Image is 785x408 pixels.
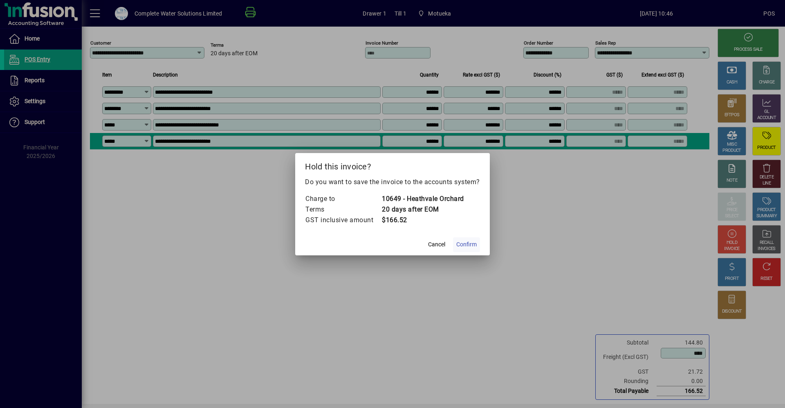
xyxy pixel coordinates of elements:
td: GST inclusive amount [305,215,381,225]
h2: Hold this invoice? [295,153,490,177]
p: Do you want to save the invoice to the accounts system? [305,177,480,187]
td: 10649 - Heathvale Orchard [381,194,464,204]
span: Cancel [428,240,445,249]
td: $166.52 [381,215,464,225]
td: Terms [305,204,381,215]
button: Confirm [453,237,480,252]
td: Charge to [305,194,381,204]
button: Cancel [424,237,450,252]
td: 20 days after EOM [381,204,464,215]
span: Confirm [456,240,477,249]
